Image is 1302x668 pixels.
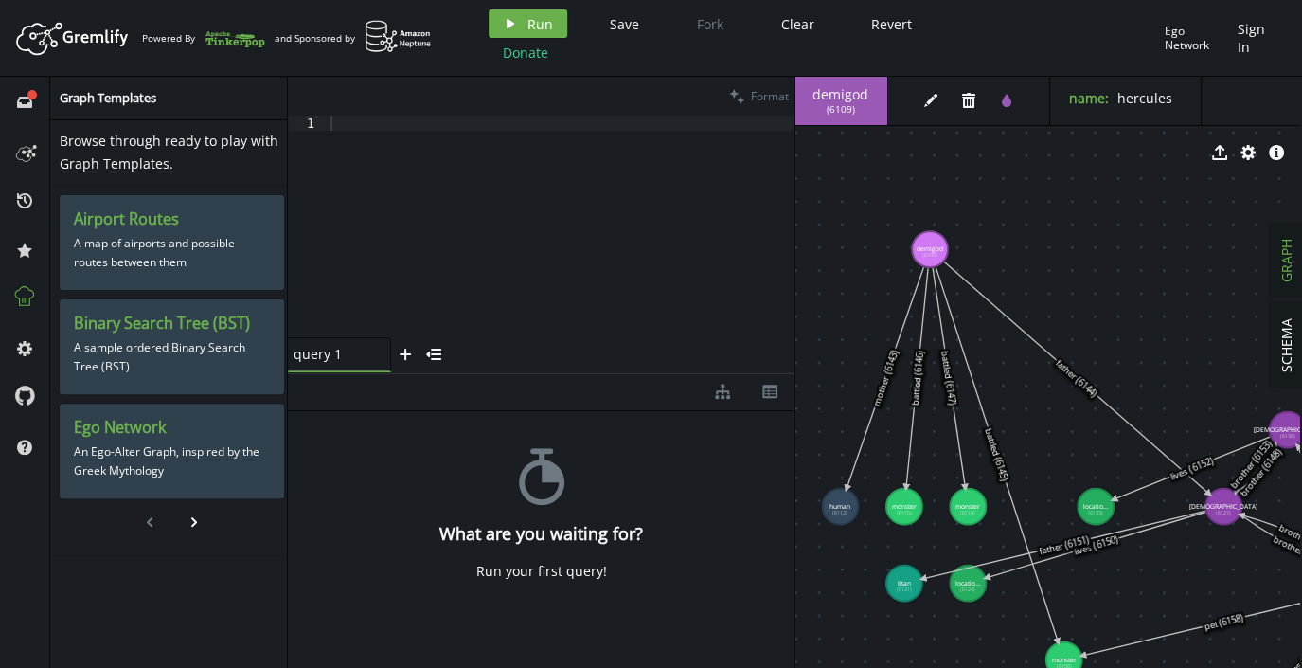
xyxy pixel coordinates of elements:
button: Save [596,9,653,38]
text: pet (6158) [1203,611,1244,632]
span: Save [610,15,639,33]
span: hercules [1117,89,1172,107]
span: Browse through ready to play with Graph Templates. [60,132,278,172]
span: query 1 [294,346,369,363]
tspan: demigod [917,244,943,253]
tspan: (6127) [1216,509,1231,516]
span: Clear [781,15,814,33]
span: GRAPH [1277,239,1295,282]
h3: Ego Network [74,418,270,438]
h4: What are you waiting for? [439,524,643,544]
button: Run [489,9,567,38]
button: Fork [682,9,739,38]
div: Powered By [142,22,265,55]
button: Revert [857,9,926,38]
button: Donate [489,38,562,66]
span: Graph Templates [60,89,156,106]
label: name : [1069,89,1109,107]
span: demigod [812,86,868,103]
h3: Binary Search Tree (BST) [74,314,270,334]
tspan: [DEMOGRAPHIC_DATA] [1189,502,1257,511]
button: Clear [767,9,829,38]
div: 1 [288,116,327,131]
span: ( 6109 ) [827,103,855,116]
tspan: (6118) [960,509,975,516]
div: and Sponsored by [275,20,432,56]
text: father (6151) [1038,533,1091,556]
tspan: monster [892,502,917,511]
span: Donate [503,44,548,62]
span: Format [751,88,789,104]
tspan: (6133) [1088,509,1103,516]
tspan: locatio... [955,578,981,587]
tspan: monster [1052,655,1077,663]
img: AWS Neptune [365,20,432,53]
p: An Ego-Alter Graph, inspired by the Greek Mythology [74,438,270,485]
tspan: (6124) [960,586,975,593]
div: Ego Network [1165,24,1228,53]
tspan: monster [955,502,980,511]
button: Sign In [1228,9,1288,66]
span: Run [527,15,553,33]
tspan: human [829,502,850,511]
button: Format [723,77,794,116]
tspan: (6109) [922,251,937,259]
tspan: locatio... [1083,502,1109,511]
p: A sample ordered Binary Search Tree (BST) [74,334,270,381]
tspan: (6112) [832,509,847,516]
span: Sign In [1238,20,1278,56]
span: Revert [871,15,912,33]
h3: Airport Routes [74,209,270,229]
tspan: (6121) [897,586,912,593]
p: A map of airports and possible routes between them [74,229,270,277]
tspan: titan [898,578,911,587]
span: Fork [697,15,723,33]
tspan: (6115) [897,509,912,516]
span: SCHEMA [1277,318,1295,372]
div: Run your first query! [476,563,607,580]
